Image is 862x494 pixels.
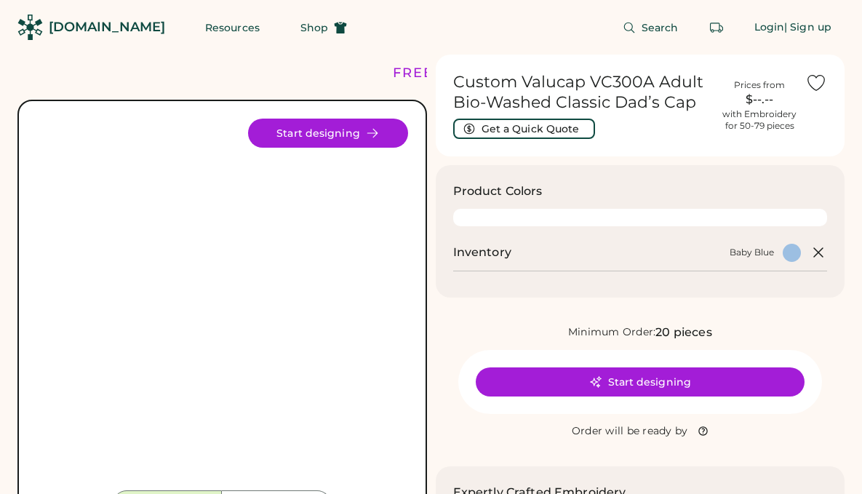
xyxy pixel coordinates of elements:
div: Minimum Order: [568,325,656,340]
div: Baby Blue [730,247,774,258]
div: 20 pieces [655,324,711,341]
button: Start designing [248,119,408,148]
div: VC300A Style Image [36,119,408,490]
button: Shop [283,13,364,42]
span: Search [642,23,679,33]
div: $--.-- [722,91,797,108]
div: Login [754,20,785,35]
img: VC300A - Baby Blue Front Image [36,119,408,490]
h3: Product Colors [453,183,543,200]
div: Order will be ready by [572,424,688,439]
span: Shop [300,23,328,33]
button: Get a Quick Quote [453,119,595,139]
h1: Custom Valucap VC300A Adult Bio-Washed Classic Dad’s Cap [453,72,714,113]
div: FREE SHIPPING [393,63,518,83]
button: Resources [188,13,277,42]
button: Retrieve an order [702,13,731,42]
div: with Embroidery for 50-79 pieces [722,108,797,132]
img: Rendered Logo - Screens [17,15,43,40]
div: Prices from [734,79,785,91]
div: [DOMAIN_NAME] [49,18,165,36]
div: | Sign up [784,20,831,35]
button: Start designing [476,367,805,397]
h2: Inventory [453,244,511,261]
button: Search [605,13,696,42]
